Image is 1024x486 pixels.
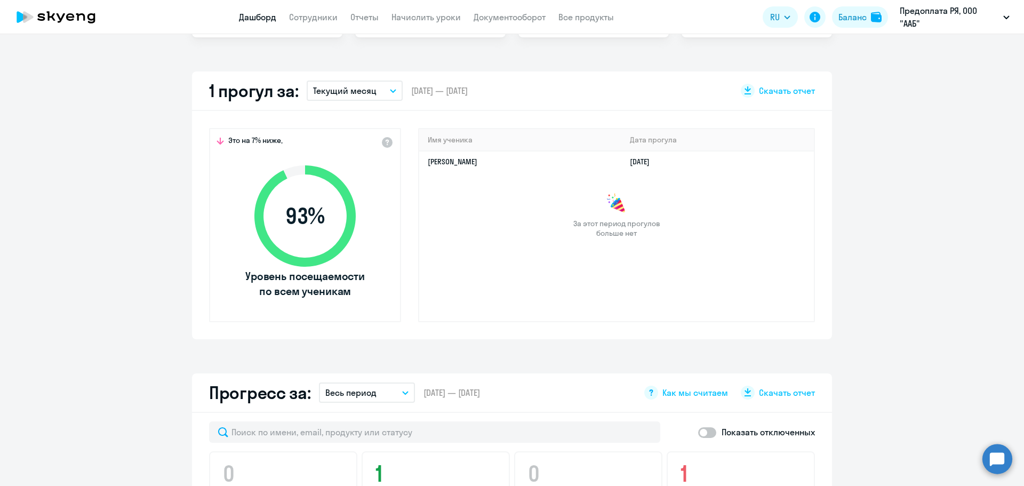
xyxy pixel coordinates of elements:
[894,4,1015,30] button: Предоплата РЯ, ООО "ААБ"
[722,426,815,439] p: Показать отключенных
[391,12,461,22] a: Начислить уроки
[606,193,627,214] img: congrats
[307,81,403,101] button: Текущий месяц
[423,387,480,399] span: [DATE] — [DATE]
[419,129,621,151] th: Имя ученика
[759,387,815,399] span: Скачать отчет
[621,129,814,151] th: Дата прогула
[319,383,415,403] button: Весь период
[558,12,614,22] a: Все продукты
[770,11,780,23] span: RU
[662,387,728,399] span: Как мы считаем
[474,12,546,22] a: Документооборот
[759,85,815,97] span: Скачать отчет
[228,136,283,148] span: Это на 7% ниже,
[871,12,882,22] img: balance
[244,203,366,229] span: 93 %
[209,80,298,101] h2: 1 прогул за:
[411,85,468,97] span: [DATE] — [DATE]
[209,382,310,403] h2: Прогресс за:
[350,12,379,22] a: Отчеты
[763,6,798,28] button: RU
[239,12,276,22] a: Дашборд
[428,157,477,166] a: [PERSON_NAME]
[325,386,377,399] p: Весь период
[630,157,658,166] a: [DATE]
[572,219,661,238] span: За этот период прогулов больше нет
[838,11,867,23] div: Баланс
[289,12,338,22] a: Сотрудники
[900,4,999,30] p: Предоплата РЯ, ООО "ААБ"
[244,269,366,299] span: Уровень посещаемости по всем ученикам
[209,421,660,443] input: Поиск по имени, email, продукту или статусу
[832,6,888,28] button: Балансbalance
[313,84,377,97] p: Текущий месяц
